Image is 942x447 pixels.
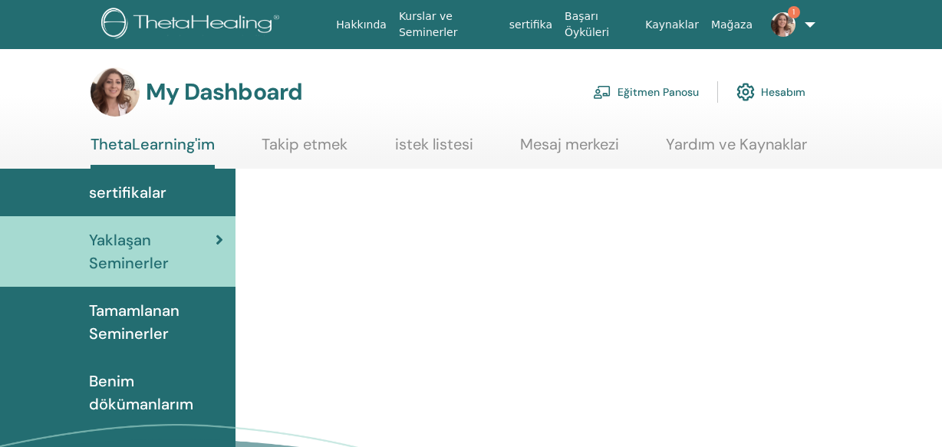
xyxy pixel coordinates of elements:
[89,181,166,204] span: sertifikalar
[666,135,807,165] a: Yardım ve Kaynaklar
[771,12,795,37] img: default.jpg
[788,6,800,18] span: 1
[91,135,215,169] a: ThetaLearning'im
[146,78,302,106] h3: My Dashboard
[395,135,473,165] a: istek listesi
[593,75,699,109] a: Eğitmen Panosu
[736,79,755,105] img: cog.svg
[393,2,503,47] a: Kurslar ve Seminerler
[89,228,216,274] span: Yaklaşan Seminerler
[520,135,619,165] a: Mesaj merkezi
[639,11,705,39] a: Kaynaklar
[736,75,805,109] a: Hesabım
[593,85,611,99] img: chalkboard-teacher.svg
[89,370,223,416] span: Benim dökümanlarım
[503,11,558,39] a: sertifika
[91,67,140,117] img: default.jpg
[705,11,759,39] a: Mağaza
[89,299,223,345] span: Tamamlanan Seminerler
[101,8,285,42] img: logo.png
[558,2,639,47] a: Başarı Öyküleri
[262,135,347,165] a: Takip etmek
[330,11,393,39] a: Hakkında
